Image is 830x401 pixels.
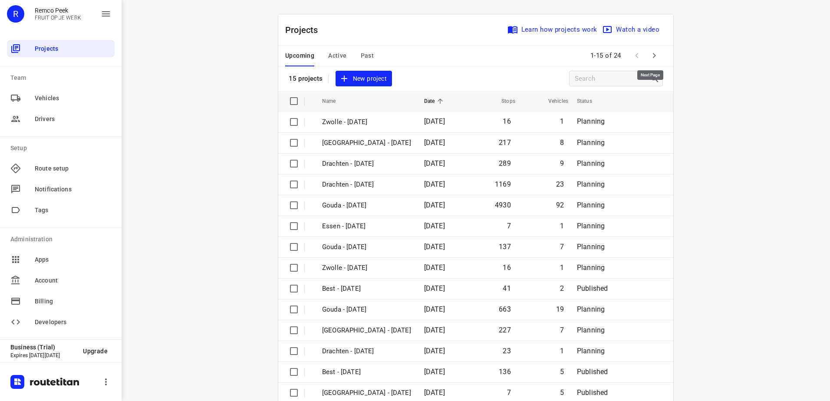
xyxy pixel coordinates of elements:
p: Remco Peek [35,7,81,14]
span: Planning [577,180,605,188]
span: 92 [556,201,564,209]
p: FRUIT OP JE WERK [35,15,81,21]
span: 2 [560,284,564,293]
span: 5 [560,368,564,376]
div: Tags [7,201,115,219]
p: Gouda - Friday [322,242,411,252]
span: 23 [556,180,564,188]
span: 23 [503,347,511,355]
span: Tags [35,206,111,215]
span: 16 [503,117,511,125]
span: 7 [507,222,511,230]
span: [DATE] [424,222,445,230]
span: 8 [560,138,564,147]
span: Projects [35,44,111,53]
span: Published [577,284,608,293]
button: New project [336,71,392,87]
span: [DATE] [424,305,445,313]
span: Planning [577,305,605,313]
div: Developers [7,313,115,331]
span: Stops [490,96,515,106]
span: Vehicles [35,94,111,103]
span: Account [35,276,111,285]
span: Published [577,368,608,376]
p: Zwolle - Friday [322,263,411,273]
span: Planning [577,326,605,334]
span: Notifications [35,185,111,194]
span: 7 [560,326,564,334]
p: Drachten - Tuesday [322,159,411,169]
span: 227 [499,326,511,334]
span: Planning [577,159,605,168]
span: 19 [556,305,564,313]
span: 1 [560,263,564,272]
p: Zwolle - Thursday [322,325,411,335]
span: 217 [499,138,511,147]
span: Drivers [35,115,111,124]
span: Name [322,96,347,106]
span: [DATE] [424,117,445,125]
div: Projects [7,40,115,57]
div: Account [7,272,115,289]
span: 1 [560,347,564,355]
span: [DATE] [424,284,445,293]
p: Team [10,73,115,82]
p: Best - Friday [322,284,411,294]
span: [DATE] [424,159,445,168]
span: Upcoming [285,50,314,61]
span: Planning [577,263,605,272]
span: [DATE] [424,138,445,147]
span: [DATE] [424,201,445,209]
input: Search projects [575,72,649,85]
span: Apps [35,255,111,264]
span: Billing [35,297,111,306]
span: [DATE] [424,368,445,376]
div: Search [649,73,662,84]
span: Status [577,96,603,106]
span: Planning [577,222,605,230]
span: Upgrade [83,348,108,355]
span: 1169 [495,180,511,188]
span: 4930 [495,201,511,209]
span: 136 [499,368,511,376]
p: Administration [10,235,115,244]
span: 9 [560,159,564,168]
div: Vehicles [7,89,115,107]
span: 16 [503,263,511,272]
span: 663 [499,305,511,313]
div: Drivers [7,110,115,128]
p: Essen - Friday [322,221,411,231]
span: Vehicles [537,96,568,106]
span: 1 [560,222,564,230]
span: [DATE] [424,326,445,334]
div: R [7,5,24,23]
button: Upgrade [76,343,115,359]
p: Best - Thursday [322,367,411,377]
div: Billing [7,293,115,310]
span: 1-15 of 24 [587,46,625,65]
span: Planning [577,347,605,355]
p: Projects [285,23,325,36]
span: 7 [560,243,564,251]
p: 15 projects [289,75,323,82]
span: Planning [577,201,605,209]
span: New project [341,73,387,84]
span: 137 [499,243,511,251]
div: Apps [7,251,115,268]
p: Expires [DATE][DATE] [10,352,76,358]
span: 7 [507,388,511,397]
span: Planning [577,117,605,125]
p: Zwolle - Friday [322,117,411,127]
span: Planning [577,243,605,251]
span: Active [328,50,346,61]
span: [DATE] [424,243,445,251]
p: Drachten - Monday [322,180,411,190]
span: 5 [560,388,564,397]
span: Past [361,50,374,61]
span: Previous Page [628,47,646,64]
span: [DATE] [424,180,445,188]
span: 289 [499,159,511,168]
span: Date [424,96,446,106]
div: Route setup [7,160,115,177]
span: [DATE] [424,263,445,272]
